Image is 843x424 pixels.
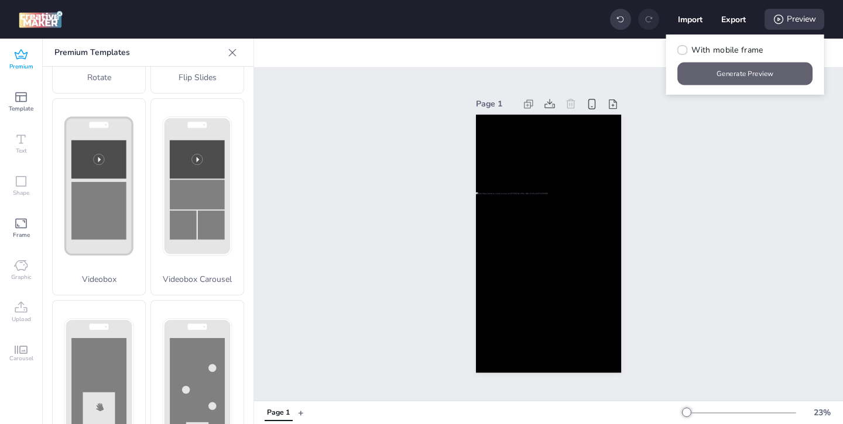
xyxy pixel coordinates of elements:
button: + [298,402,304,423]
span: With mobile frame [691,44,763,56]
span: Premium [9,62,33,71]
button: Import [678,7,702,32]
img: logo Creative Maker [19,11,63,28]
p: Videobox [53,273,145,285]
span: Template [9,104,33,113]
div: Tabs [259,402,298,423]
div: 23 % [808,406,836,419]
div: Page 1 [267,408,290,418]
span: Frame [13,230,30,240]
span: Carousel [9,354,33,363]
span: Graphic [11,273,32,282]
p: Videobox Carousel [151,273,244,285]
span: Shape [13,188,29,198]
p: Flip Slides [151,71,244,84]
div: Page 1 [476,98,516,110]
div: Preview [765,9,824,30]
p: Premium Templates [54,39,223,67]
p: Rotate [53,71,145,84]
button: Export [721,7,746,32]
button: Generate Preview [678,63,813,85]
span: Upload [12,315,31,324]
span: Text [16,146,27,156]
